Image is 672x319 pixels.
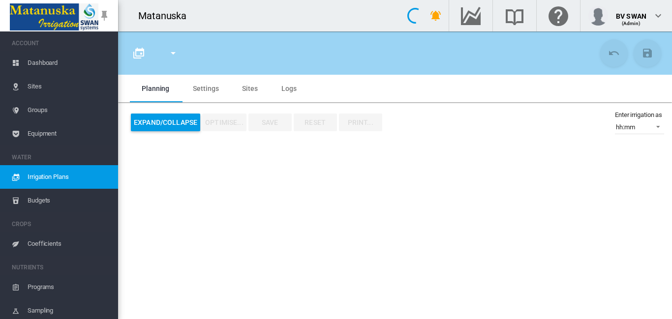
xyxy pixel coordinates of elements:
[129,43,149,63] button: Click to go to full list of plans
[12,216,110,232] span: CROPS
[28,51,110,75] span: Dashboard
[28,275,110,299] span: Programs
[133,47,145,59] md-icon: icon-calendar-multiple
[600,39,628,67] button: Cancel Changes
[28,122,110,145] span: Equipment
[202,114,246,131] button: OPTIMISE...
[547,10,570,22] md-icon: Click here for help
[12,260,110,275] span: NUTRIENTS
[10,3,98,30] img: Matanuska_LOGO.png
[615,111,662,118] md-label: Enter irrigation as
[181,75,230,102] md-tab-item: Settings
[459,10,483,22] md-icon: Go to the Data Hub
[616,123,635,131] div: hh:mm
[28,75,110,98] span: Sites
[131,114,200,131] button: Expand/Collapse
[163,43,183,63] button: icon-menu-down
[622,21,641,26] span: (Admin)
[138,9,195,23] div: Matanuska
[652,10,664,22] md-icon: icon-chevron-down
[98,10,110,22] md-icon: icon-pin
[641,47,653,59] md-icon: icon-content-save
[503,10,526,22] md-icon: Search the knowledge base
[430,10,442,22] md-icon: icon-bell-ring
[28,98,110,122] span: Groups
[608,47,620,59] md-icon: icon-undo
[12,35,110,51] span: ACCOUNT
[230,75,270,102] md-tab-item: Sites
[130,75,181,102] md-tab-item: Planning
[616,7,646,17] div: BV SWAN
[28,165,110,189] span: Irrigation Plans
[28,232,110,256] span: Coefficients
[294,114,337,131] button: Reset
[426,6,446,26] button: icon-bell-ring
[248,114,292,131] button: Save
[12,149,110,165] span: WATER
[339,114,382,131] button: PRINT...
[588,6,608,26] img: profile.jpg
[167,47,179,59] md-icon: icon-menu-down
[281,85,297,92] span: Logs
[634,39,661,67] button: Save Changes
[28,189,110,212] span: Budgets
